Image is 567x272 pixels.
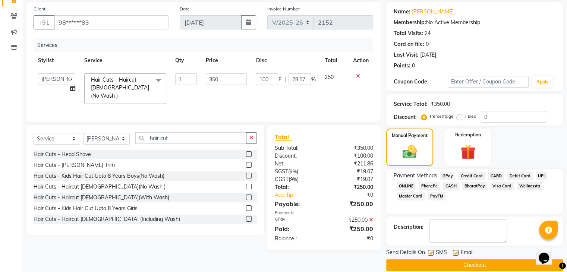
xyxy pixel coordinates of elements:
button: Checkout [386,259,563,271]
button: +91 [34,15,54,29]
div: ( ) [269,175,324,183]
a: [PERSON_NAME] [412,8,454,16]
div: Paid: [269,224,324,233]
span: Master Card [397,192,425,200]
span: Payment Methods [394,172,437,180]
div: ₹250.00 [324,224,379,233]
th: Disc [251,52,320,69]
span: UPI [536,172,547,180]
div: Hair Cuts - Kids Hair Cut Upto 8 Years Boys(No Wash) [34,172,164,180]
span: F [278,76,281,83]
span: ONLINE [397,182,416,190]
div: ₹350.00 [431,100,450,108]
input: Search by Name/Mobile/Email/Code [54,15,168,29]
div: Balance : [269,235,324,243]
span: 9% [290,176,297,182]
span: PayTM [428,192,445,200]
div: ₹250.00 [324,183,379,191]
div: ₹19.07 [324,168,379,175]
span: Send Details On [386,249,425,258]
span: Hair Cuts - Haircut [DEMOGRAPHIC_DATA](No Wash ) [91,76,149,99]
th: Price [201,52,251,69]
span: % [311,76,315,83]
div: ₹19.07 [324,175,379,183]
label: Date [180,6,190,12]
span: | [284,76,286,83]
span: GPay [440,172,456,180]
img: _gift.svg [456,143,480,161]
div: Hair Cuts - [PERSON_NAME] Trim [34,161,115,169]
span: 250 [324,74,333,80]
span: CGST [275,176,289,183]
button: Apply [532,76,553,88]
div: Name: [394,8,410,16]
div: Hair Cuts - Haircut [DEMOGRAPHIC_DATA] (Including Wash) [34,215,180,223]
div: Hair Cuts - Head Shave [34,151,91,158]
div: ₹350.00 [324,144,379,152]
input: Search or Scan [135,132,246,144]
div: Service Total: [394,100,428,108]
th: Qty [171,52,201,69]
span: 9% [290,168,297,174]
span: Debit Card [507,172,533,180]
a: Add Tip [269,191,333,199]
div: Net: [269,160,324,168]
div: Services [34,38,379,52]
div: Last Visit: [394,51,419,59]
div: Membership: [394,19,426,26]
div: Total: [269,183,324,191]
th: Service [80,52,171,69]
div: Payments [275,210,373,216]
div: Hair Cuts - Haircut [DEMOGRAPHIC_DATA](With Wash) [34,194,169,202]
div: Hair Cuts - Kids Hair Cut Upto 8 Years Giris [34,205,138,212]
div: Points: [394,62,410,70]
div: GPay [269,216,324,224]
span: Email [461,249,473,258]
div: ₹0 [324,235,379,243]
div: Card on file: [394,40,424,48]
div: 0 [412,62,415,70]
th: Action [349,52,373,69]
th: Stylist [34,52,80,69]
input: Enter Offer / Coupon Code [448,76,529,88]
label: Client [34,6,45,12]
label: Invoice Number [267,6,300,12]
span: PhonePe [419,182,440,190]
div: Coupon Code [394,78,448,86]
span: Wellnessta [517,182,543,190]
span: CASH [443,182,459,190]
label: Redemption [455,132,481,138]
span: Visa Card [490,182,514,190]
img: _cash.svg [398,143,421,160]
div: Total Visits: [394,29,423,37]
iframe: chat widget [536,242,560,265]
div: Discount: [269,152,324,160]
div: 24 [425,29,431,37]
span: Total [275,133,292,141]
div: Hair Cuts - Haircut [DEMOGRAPHIC_DATA](No Wash ) [34,183,166,191]
div: ₹250.00 [324,199,379,208]
div: No Active Membership [394,19,556,26]
span: BharatPay [462,182,487,190]
div: [DATE] [420,51,436,59]
div: ₹0 [333,191,378,199]
div: Discount: [394,113,417,121]
div: Payable: [269,199,324,208]
div: ₹211.86 [324,160,379,168]
div: 0 [426,40,429,48]
span: Credit Card [458,172,485,180]
span: SGST [275,168,288,175]
label: Percentage [430,113,454,120]
th: Total [320,52,348,69]
div: ₹100.00 [324,152,379,160]
a: x [118,92,121,99]
div: ₹250.00 [324,216,379,224]
div: ( ) [269,168,324,175]
span: SMS [436,249,447,258]
label: Manual Payment [392,132,428,139]
div: Description: [394,223,423,231]
label: Fixed [465,113,476,120]
div: Sub Total: [269,144,324,152]
span: CARD [488,172,504,180]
